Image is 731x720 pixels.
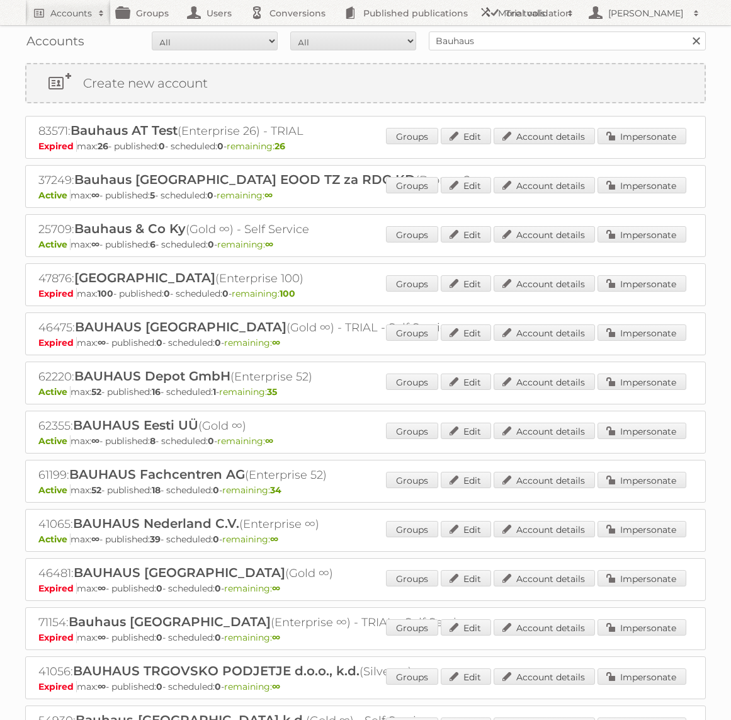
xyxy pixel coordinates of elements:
p: max: - published: - scheduled: - [38,288,693,299]
a: Groups [386,423,438,439]
strong: 0 [208,239,214,250]
span: Expired [38,288,77,299]
strong: 52 [91,386,101,397]
span: remaining: [224,681,280,692]
h2: 62220: (Enterprise 52) [38,369,479,385]
strong: ∞ [98,632,106,643]
p: max: - published: - scheduled: - [38,386,693,397]
a: Impersonate [598,275,686,292]
a: Groups [386,128,438,144]
span: Bauhaus [GEOGRAPHIC_DATA] [69,614,271,629]
strong: 0 [222,288,229,299]
a: Impersonate [598,324,686,341]
h2: 37249: (Bronze-2023 ∞) [38,172,479,188]
span: Active [38,239,71,250]
a: Impersonate [598,226,686,243]
a: Account details [494,668,595,685]
a: Edit [441,423,491,439]
strong: 100 [280,288,295,299]
span: BAUHAUS Depot GmbH [74,369,230,384]
span: BAUHAUS [GEOGRAPHIC_DATA] [75,319,286,334]
strong: 1 [213,386,216,397]
a: Impersonate [598,177,686,193]
strong: 0 [164,288,170,299]
h2: 41065: (Enterprise ∞) [38,516,479,532]
strong: ∞ [272,681,280,692]
strong: 34 [270,484,281,496]
strong: ∞ [270,534,278,545]
span: remaining: [217,435,273,447]
span: [GEOGRAPHIC_DATA] [74,270,215,285]
strong: 0 [215,632,221,643]
h2: 83571: (Enterprise 26) - TRIAL [38,123,479,139]
span: Active [38,534,71,545]
a: Edit [441,668,491,685]
span: Active [38,435,71,447]
h2: 46475: (Gold ∞) - TRIAL - Self Service [38,319,479,336]
span: BAUHAUS [GEOGRAPHIC_DATA] [74,565,285,580]
span: remaining: [222,484,281,496]
p: max: - published: - scheduled: - [38,534,693,545]
p: max: - published: - scheduled: - [38,337,693,348]
strong: ∞ [265,435,273,447]
a: Create new account [26,64,705,102]
span: Active [38,386,71,397]
a: Edit [441,521,491,537]
a: Groups [386,521,438,537]
strong: 0 [156,632,162,643]
h2: More tools [498,7,561,20]
h2: 62355: (Gold ∞) [38,418,479,434]
a: Groups [386,570,438,586]
span: Active [38,190,71,201]
a: Impersonate [598,472,686,488]
a: Groups [386,177,438,193]
p: max: - published: - scheduled: - [38,681,693,692]
h2: 61199: (Enterprise 52) [38,467,479,483]
a: Impersonate [598,570,686,586]
a: Account details [494,275,595,292]
strong: 35 [267,386,277,397]
a: Impersonate [598,374,686,390]
strong: ∞ [264,190,273,201]
strong: 0 [213,484,219,496]
strong: 0 [156,681,162,692]
a: Account details [494,128,595,144]
h2: 47876: (Enterprise 100) [38,270,479,287]
a: Account details [494,619,595,636]
strong: 52 [91,484,101,496]
a: Account details [494,570,595,586]
a: Impersonate [598,521,686,537]
h2: 25709: (Gold ∞) - Self Service [38,221,479,237]
strong: ∞ [272,632,280,643]
span: remaining: [224,632,280,643]
strong: 0 [215,337,221,348]
strong: 0 [215,583,221,594]
span: Bauhaus AT Test [71,123,178,138]
strong: ∞ [91,534,99,545]
a: Impersonate [598,668,686,685]
a: Edit [441,570,491,586]
p: max: - published: - scheduled: - [38,140,693,152]
strong: ∞ [91,190,99,201]
span: Bauhaus & Co Ky [74,221,186,236]
span: Expired [38,583,77,594]
span: BAUHAUS TRGOVSKO PODJETJE d.o.o., k.d. [73,663,360,678]
strong: ∞ [265,239,273,250]
strong: 18 [152,484,161,496]
a: Groups [386,668,438,685]
p: max: - published: - scheduled: - [38,190,693,201]
a: Account details [494,423,595,439]
strong: 0 [208,435,214,447]
strong: 0 [156,583,162,594]
strong: 0 [217,140,224,152]
span: remaining: [222,534,278,545]
strong: 26 [98,140,108,152]
a: Groups [386,324,438,341]
strong: 0 [207,190,213,201]
strong: ∞ [272,337,280,348]
a: Account details [494,324,595,341]
p: max: - published: - scheduled: - [38,632,693,643]
p: max: - published: - scheduled: - [38,484,693,496]
strong: ∞ [91,239,99,250]
span: Expired [38,140,77,152]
